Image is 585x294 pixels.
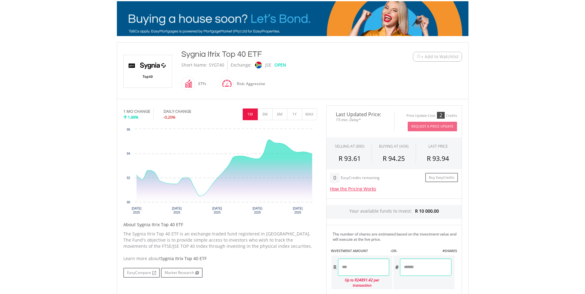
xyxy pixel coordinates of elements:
[413,52,462,62] button: Watchlist + Add to Watchlist
[195,76,206,91] div: ETFs
[181,49,375,60] div: Sygnia Itrix Top 40 ETF
[331,117,389,123] span: 15-min. Delay*
[302,108,317,120] button: MAX
[390,248,398,253] label: -OR-
[128,114,138,120] span: 1.88%
[406,113,436,118] div: Price Update Cost:
[265,60,271,70] div: JSE
[126,128,130,131] text: 96
[274,60,286,70] div: OPEN
[331,112,389,117] span: Last Updated Price:
[231,60,252,70] div: Exchange:
[339,154,361,163] span: R 93.61
[255,62,262,68] img: jse.png
[428,144,448,149] div: LAST PRICE
[393,259,400,276] div: #
[437,112,445,119] div: 2
[172,207,182,214] text: [DATE] 2025
[209,60,224,70] div: SYGT40
[123,126,317,218] svg: Interactive chart
[212,207,222,214] text: [DATE] 2025
[446,113,457,118] div: Credits
[333,231,459,242] div: The number of shares are estimated based on the investment value and will execute at the live price.
[425,173,458,182] a: Buy EasyCredits
[331,248,368,253] label: INVESTMENT AMOUNT
[181,60,207,70] div: Short Name:
[123,126,317,218] div: Chart. Highcharts interactive chart.
[332,276,389,289] div: Up to R24891.42 per transaction
[379,144,409,149] span: BUYING AT (ASK)
[163,114,175,120] span: -0.20%
[117,1,468,36] img: EasyMortage Promotion Banner
[253,207,262,214] text: [DATE] 2025
[126,176,130,180] text: 92
[123,255,317,262] div: Learn more about
[123,231,317,249] p: The Sygnia Itrix Top 40 ETF is an exchange-traded fund registered in [GEOGRAPHIC_DATA]. The Fund'...
[293,207,303,214] text: [DATE] 2025
[332,259,338,276] div: R
[427,154,449,163] span: R 93.94
[160,255,207,261] span: Sygnia Itrix Top 40 ETF
[408,122,457,131] button: Request A Price Update
[123,222,317,228] h5: About Sygnia Itrix Top 40 ETF
[161,268,203,278] a: Market Research
[287,108,302,120] button: 1Y
[126,201,130,204] text: 90
[383,154,405,163] span: R 94.25
[163,108,212,114] div: DAILY CHANGE
[330,173,340,183] div: 0
[257,108,273,120] button: 3M
[126,152,130,155] text: 94
[421,54,459,60] span: + Add to Watchlist
[330,186,376,192] a: How the Pricing Works
[234,76,265,91] div: Risk: Aggressive
[415,208,439,214] span: R 10 000.00
[443,248,457,253] label: #SHARES
[243,108,258,120] button: 1M
[272,108,287,120] button: 6M
[123,268,160,278] a: EasyCompare
[125,55,171,88] img: EQU.ZA.SYGT40.png
[341,176,380,181] div: EasyCredits remaining
[335,144,365,149] div: SELLING AT (BID)
[327,205,462,219] div: Your available funds to invest:
[123,108,150,114] div: 1 MO CHANGE
[131,207,141,214] text: [DATE] 2025
[416,54,421,59] img: Watchlist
